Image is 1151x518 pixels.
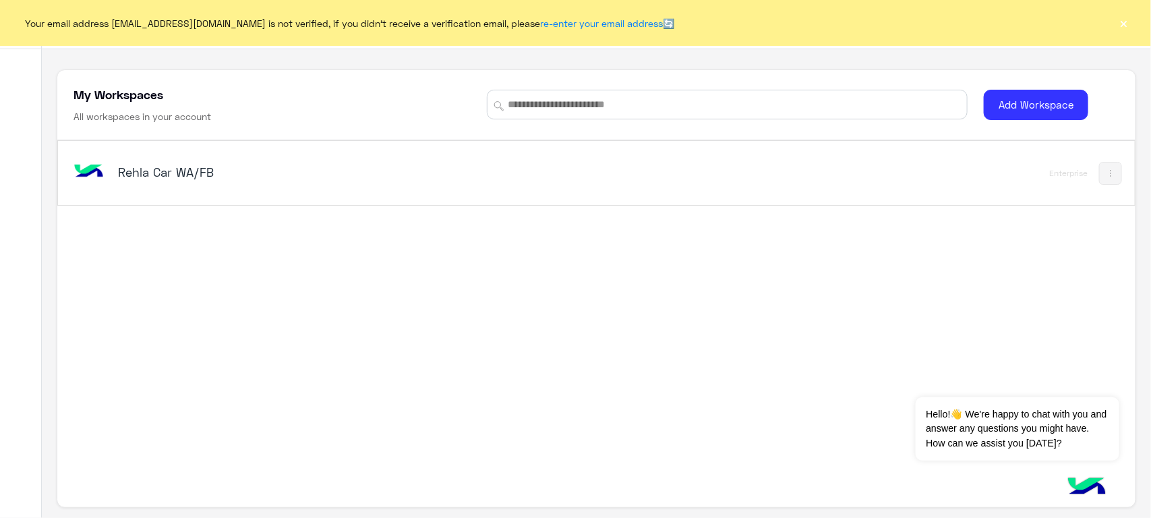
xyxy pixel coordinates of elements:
[71,154,107,190] img: bot image
[1117,16,1131,30] button: ×
[73,86,163,103] h5: My Workspaces
[26,16,675,30] span: Your email address [EMAIL_ADDRESS][DOMAIN_NAME] is not verified, if you didn't receive a verifica...
[118,164,496,180] h5: Rehla Car WA/FB
[73,110,211,123] h6: All workspaces in your account
[916,397,1119,461] span: Hello!👋 We're happy to chat with you and answer any questions you might have. How can we assist y...
[541,18,663,29] a: re-enter your email address
[1063,464,1111,511] img: hulul-logo.png
[1050,168,1088,179] div: Enterprise
[984,90,1088,120] button: Add Workspace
